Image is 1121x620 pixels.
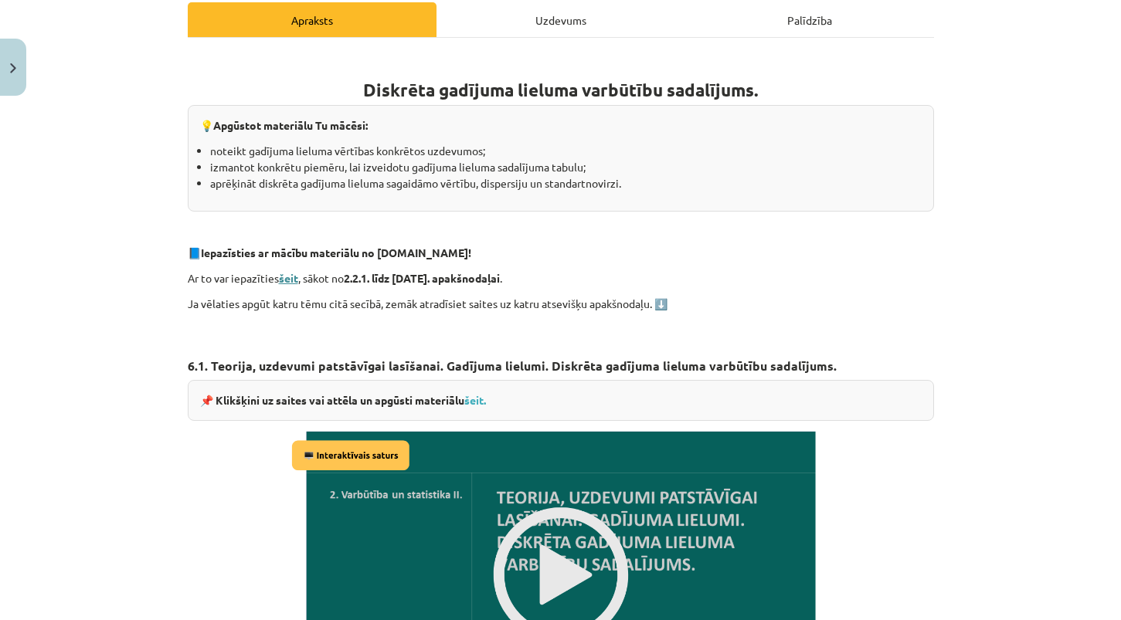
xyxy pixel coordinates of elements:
li: noteikt gadījuma lieluma vērtības konkrētos uzdevumos; [210,143,922,159]
li: izmantot konkrētu piemēru, lai izveidotu gadījuma lieluma sadalījuma tabulu; [210,159,922,175]
b: Apgūstot materiālu Tu mācēsi: [213,118,368,132]
strong: 6.1. Teorija, uzdevumi patstāvīgai lasīšanai. Gadījuma lielumi. Diskrēta gadījuma lieluma varbūtī... [188,357,837,374]
img: icon-close-lesson-0947bae3869378f0d4975bcd49f059093ad1ed9edebbc8119c70593378902aed.svg [10,63,16,73]
li: aprēķināt diskrēta gadījuma lieluma sagaidāmo vērtību, dispersiju un standartnovirzi. [210,175,922,191]
p: Ja vēlaties apgūt katru tēmu citā secībā, zemāk atradīsiet saites uz katru atsevišķu apakšnodaļu. ⬇️ [188,296,934,312]
div: Uzdevums [437,2,685,37]
div: Apraksts [188,2,437,37]
p: 📘 [188,245,934,261]
a: šeit. [464,393,486,407]
b: Diskrēta gadījuma lieluma varbūtību sadalījums. [363,79,759,101]
div: Palīdzība [685,2,934,37]
p: Ar to var iepazīties , sākot no . [188,270,934,286]
p: 💡 [200,117,922,134]
strong: 📌 Klikšķini uz saites vai attēla un apgūsti materiālu [200,393,486,407]
strong: Iepazīsties ar mācību materiālu no [DOMAIN_NAME]! [201,246,471,259]
strong: 2.2.1. līdz [DATE]. apakšnodaļai [344,271,500,285]
a: šeit [279,271,298,285]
